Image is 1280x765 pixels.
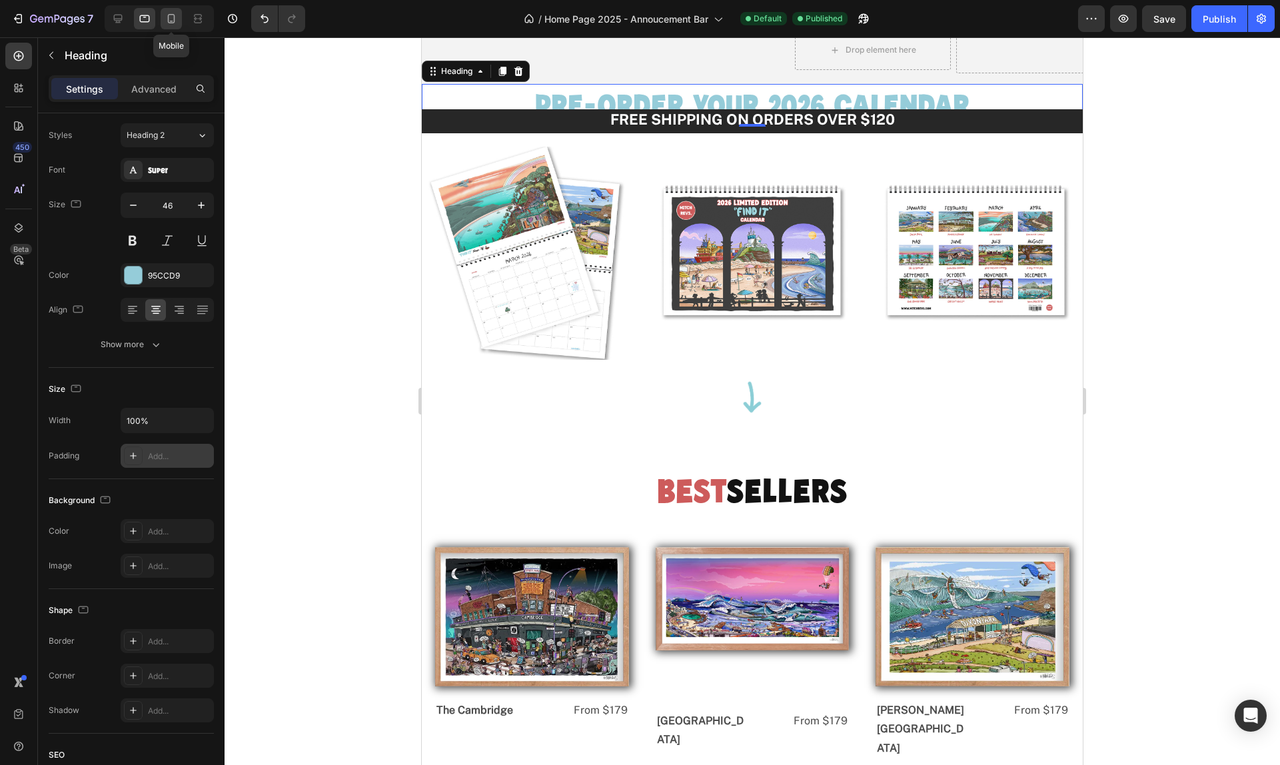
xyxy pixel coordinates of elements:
div: Color [49,525,69,537]
div: Undo/Redo [251,5,305,32]
button: Show more [49,333,214,357]
button: Heading 2 [121,123,214,147]
strong: The Cambridge [15,666,91,679]
div: Size [49,381,84,398]
div: Add... [148,705,211,717]
strong: [GEOGRAPHIC_DATA] [235,677,322,709]
span: Save [1153,13,1175,25]
div: Add... [148,450,211,462]
span: Default [754,13,782,25]
div: Color [49,269,69,281]
p: From $179 [334,674,426,694]
div: Beta [10,244,32,255]
button: Publish [1191,5,1247,32]
button: Save [1142,5,1186,32]
div: Shadow [49,704,79,716]
p: Settings [66,82,103,96]
div: Publish [1203,12,1236,26]
div: Align [49,301,86,319]
p: 7 [87,11,93,27]
div: Font [49,164,65,176]
img: gempages_553887808230523797-915bcc48-a107-487f-8e62-4edd86813f95.gif [320,343,340,377]
span: / [538,12,542,26]
div: 450 [13,142,32,153]
div: Border [49,635,75,647]
div: Super [148,165,211,177]
div: Add... [148,560,211,572]
div: Shape [49,602,91,620]
div: Add... [148,526,211,538]
div: Styles [49,129,72,141]
div: Image [49,560,72,572]
div: Add... [148,636,211,648]
span: BEST [235,436,305,469]
div: 95CCD9 [148,270,211,282]
strong: [PERSON_NAME][GEOGRAPHIC_DATA] [455,666,542,718]
div: Add... [148,670,211,682]
div: Width [49,414,71,426]
div: Open Intercom Messenger [1235,700,1267,732]
button: 7 [5,5,99,32]
img: gempages_553887808230523797-2799a562-43b5-4adb-aa78-4d1402b8c5f8.jpg [234,510,428,613]
span: SELLERS [305,436,426,469]
span: Published [806,13,842,25]
div: SEO [49,749,65,761]
div: Corner [49,670,75,682]
img: gempages_553887808230523797-ff5c2043-a927-48ef-9ceb-549112a39bab.jpg [454,510,648,648]
span: Heading 2 [127,129,165,141]
div: Size [49,196,84,214]
p: From $179 [114,664,205,683]
p: Advanced [131,82,177,96]
div: Padding [49,450,79,462]
div: Background [49,492,113,510]
input: Auto [121,408,213,432]
img: gempages_553887808230523797-e6d4b288-0604-4524-b603-400887bb497c.jpg [13,510,207,649]
span: Home Page 2025 - Annoucement Bar [544,12,708,26]
p: Heading [65,47,209,63]
p: From $179 [555,664,646,683]
iframe: Design area [422,37,1083,765]
img: gempages_553887808230523797-85621aa9-c498-4220-a886-2c00aaae2128.jpg [448,109,661,323]
div: Show more [101,338,163,351]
